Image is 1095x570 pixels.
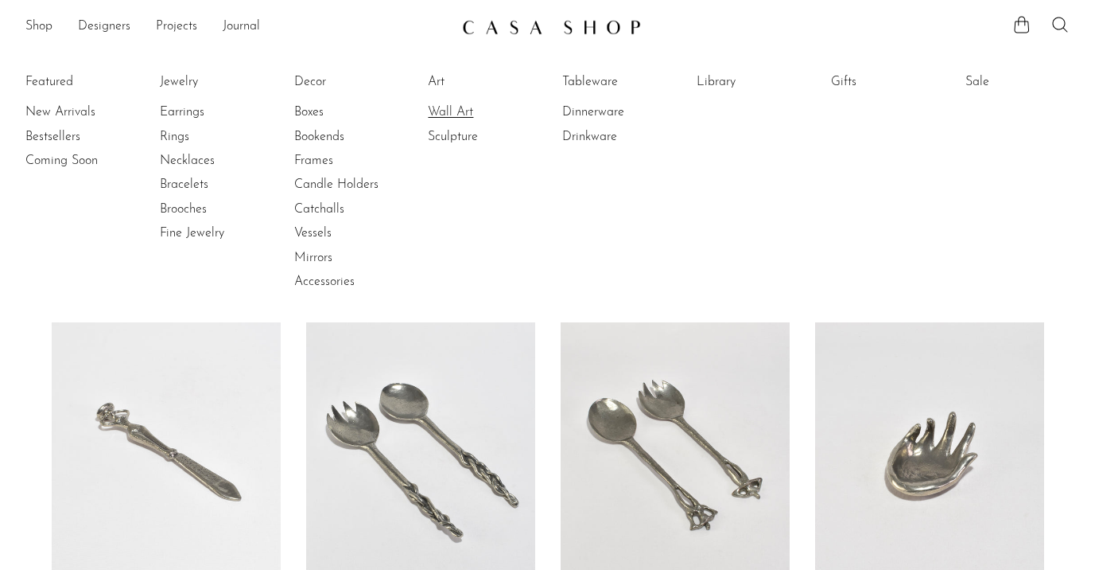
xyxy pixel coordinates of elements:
a: Rings [160,128,279,146]
a: Fine Jewelry [160,224,279,242]
a: Brooches [160,201,279,218]
a: Bracelets [160,176,279,193]
a: Art [428,73,547,91]
ul: Featured [25,100,145,173]
a: Accessories [294,273,414,291]
nav: Desktop navigation [25,14,449,41]
a: Projects [156,17,197,37]
a: Dinnerware [562,103,681,121]
a: Candle Holders [294,176,414,193]
a: Catchalls [294,201,414,218]
a: Earrings [160,103,279,121]
ul: Library [697,70,816,100]
ul: Tableware [562,70,681,149]
a: Library [697,73,816,91]
ul: Gifts [831,70,950,100]
a: Bookends [294,128,414,146]
ul: Decor [294,70,414,295]
ul: Jewelry [160,70,279,246]
a: Vessels [294,224,414,242]
a: Necklaces [160,152,279,170]
a: Sculpture [428,128,547,146]
ul: Art [428,70,547,149]
ul: Sale [965,70,1085,100]
a: Decor [294,73,414,91]
a: Gifts [831,73,950,91]
a: Shop [25,17,52,37]
ul: NEW HEADER MENU [25,14,449,41]
a: Frames [294,152,414,170]
a: Mirrors [294,249,414,267]
a: Boxes [294,103,414,121]
a: Journal [223,17,260,37]
a: Jewelry [160,73,279,91]
a: New Arrivals [25,103,145,121]
a: Sale [965,73,1085,91]
a: Tableware [562,73,681,91]
a: Designers [78,17,130,37]
a: Coming Soon [25,152,145,170]
a: Bestsellers [25,128,145,146]
a: Wall Art [428,103,547,121]
a: Drinkware [562,128,681,146]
